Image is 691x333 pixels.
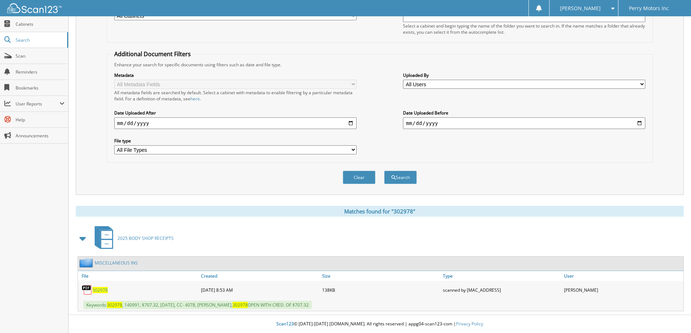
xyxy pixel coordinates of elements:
[69,315,691,333] div: © [DATE]-[DATE] [DOMAIN_NAME]. All rights reserved | appg04-scan123-com |
[655,298,691,333] iframe: Chat Widget
[7,3,62,13] img: scan123-logo-white.svg
[320,283,441,297] div: 138KB
[82,284,92,295] img: PDF.png
[403,110,645,116] label: Date Uploaded Before
[560,6,601,11] span: [PERSON_NAME]
[320,271,441,281] a: Size
[16,133,65,139] span: Announcements
[343,171,375,184] button: Clear
[111,50,194,58] legend: Additional Document Filters
[16,101,59,107] span: User Reports
[199,283,320,297] div: [DATE] 8:53 AM
[76,206,684,217] div: Matches found for "302978"
[114,72,357,78] label: Metadata
[233,302,248,308] span: 302978
[107,302,122,308] span: 302978
[199,271,320,281] a: Created
[190,96,200,102] a: here
[78,271,199,281] a: File
[16,21,65,27] span: Cabinets
[629,6,669,11] span: Perry Motors Inc
[562,283,683,297] div: [PERSON_NAME]
[95,260,138,266] a: MISCELLANEOUS INS
[16,37,63,43] span: Search
[456,321,483,327] a: Privacy Policy
[16,117,65,123] span: Help
[114,117,357,129] input: start
[79,258,95,267] img: folder2.png
[441,271,562,281] a: Type
[16,85,65,91] span: Bookmarks
[111,62,649,68] div: Enhance your search for specific documents using filters such as date and file type.
[384,171,417,184] button: Search
[114,138,357,144] label: File type
[114,110,357,116] label: Date Uploaded After
[562,271,683,281] a: User
[90,224,174,253] a: 2025 BODY SHOP RECEIPTS
[83,301,312,309] span: Keywords: , 140991, $707.32, [DATE], CC- 4078, [PERSON_NAME], OPEN WITH CRED. OF $707.32
[403,23,645,35] div: Select a cabinet and begin typing the name of the folder you want to search in. If the name match...
[441,283,562,297] div: scanned by [MAC_ADDRESS]
[16,53,65,59] span: Scan
[92,287,108,293] a: 302978
[118,235,174,241] span: 2025 BODY SHOP RECEIPTS
[16,69,65,75] span: Reminders
[403,117,645,129] input: end
[403,72,645,78] label: Uploaded By
[276,321,294,327] span: Scan123
[114,90,357,102] div: All metadata fields are searched by default. Select a cabinet with metadata to enable filtering b...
